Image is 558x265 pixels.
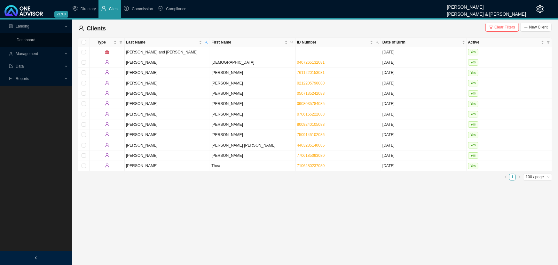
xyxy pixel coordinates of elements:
[9,24,13,28] span: profile
[9,77,13,81] span: line-chart
[87,25,106,32] span: Clients
[381,130,467,140] td: [DATE]
[105,132,109,137] span: user
[468,111,478,117] span: Yes
[125,57,210,68] td: [PERSON_NAME]
[105,70,109,75] span: user
[297,164,325,168] a: 7106280237080
[166,7,186,11] span: Compliance
[516,174,523,181] button: right
[546,38,551,47] span: filter
[105,143,109,147] span: user
[210,57,295,68] td: [DEMOGRAPHIC_DATA]
[290,41,294,44] span: search
[211,39,283,45] span: First Name
[125,161,210,171] td: [PERSON_NAME]
[210,78,295,88] td: [PERSON_NAME]
[381,161,467,171] td: [DATE]
[9,64,13,68] span: import
[16,24,29,28] span: Landing
[468,121,478,128] span: Yes
[297,101,325,106] a: 0908035784085
[118,38,124,47] span: filter
[504,175,507,179] span: left
[9,52,13,56] span: user
[297,70,325,75] a: 7611220153081
[468,163,478,169] span: Yes
[297,122,325,127] a: 8009240105083
[125,68,210,78] td: [PERSON_NAME]
[210,150,295,161] td: [PERSON_NAME]
[210,68,295,78] td: [PERSON_NAME]
[125,130,210,140] td: [PERSON_NAME]
[126,39,198,45] span: Last Name
[16,52,38,56] span: Management
[210,38,295,47] th: First Name
[547,41,550,44] span: filter
[125,38,210,47] th: Last Name
[381,150,467,161] td: [DATE]
[516,174,523,181] li: Next Page
[17,38,35,42] a: Dashboard
[524,25,528,29] span: plus
[158,6,163,11] span: safety
[105,153,109,157] span: user
[502,174,509,181] button: left
[4,5,43,16] img: 2df55531c6924b55f21c4cf5d4484680-logo-light.svg
[381,38,467,47] th: Date of Birth
[210,109,295,119] td: [PERSON_NAME]
[381,47,467,57] td: [DATE]
[16,76,29,81] span: Reports
[297,132,325,137] a: 7509145102086
[105,112,109,116] span: user
[381,78,467,88] td: [DATE]
[289,38,295,47] span: search
[125,150,210,161] td: [PERSON_NAME]
[124,6,129,11] span: dollar
[376,41,379,44] span: search
[485,23,519,32] button: Clear Filters
[205,41,208,44] span: search
[468,70,478,76] span: Yes
[374,38,380,47] span: search
[105,60,109,64] span: user
[518,175,521,179] span: right
[489,25,493,29] span: filter
[105,91,109,95] span: user
[297,60,325,65] a: 0407265132081
[502,174,509,181] li: Previous Page
[90,38,125,47] th: Type
[509,174,515,180] a: 1
[296,38,381,47] th: ID Number
[210,130,295,140] td: [PERSON_NAME]
[382,39,460,45] span: Date of Birth
[210,140,295,150] td: [PERSON_NAME] [PERSON_NAME]
[16,64,24,68] span: Data
[520,23,552,32] button: New Client
[468,132,478,138] span: Yes
[125,99,210,109] td: [PERSON_NAME]
[381,119,467,130] td: [DATE]
[467,38,552,47] th: Active
[526,174,550,180] span: 100 / page
[105,101,109,106] span: user
[105,50,109,54] span: bank
[105,81,109,85] span: user
[91,39,112,45] span: Type
[468,59,478,66] span: Yes
[73,6,78,11] span: setting
[105,163,109,168] span: user
[468,142,478,149] span: Yes
[523,174,552,181] div: Page Size
[34,256,38,260] span: left
[468,80,478,86] span: Yes
[297,153,325,158] a: 7706185093080
[210,99,295,109] td: [PERSON_NAME]
[468,49,478,55] span: Yes
[125,119,210,130] td: [PERSON_NAME]
[101,6,106,11] span: user
[468,39,540,45] span: Active
[203,38,209,47] span: search
[125,47,210,57] td: [PERSON_NAME] and [PERSON_NAME]
[468,101,478,107] span: Yes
